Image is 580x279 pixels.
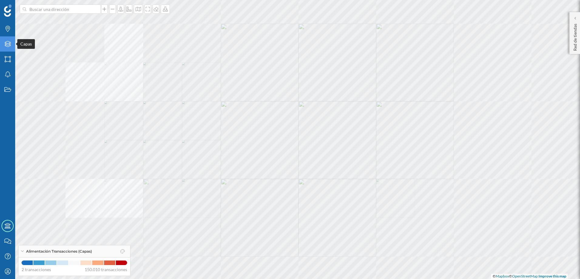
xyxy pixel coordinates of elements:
span: Soporte [12,4,34,10]
p: Red de tiendas [572,21,578,51]
div: © © [491,274,568,279]
a: OpenStreetMap [512,274,538,278]
a: Mapbox [496,274,509,278]
span: 2 transacciones [22,267,51,273]
img: Geoblink Logo [4,5,12,17]
span: Alimentación Transacciones (Capas) [26,249,92,254]
div: Capas [17,39,35,49]
span: 150.010 transacciones [85,267,127,273]
a: Improve this map [538,274,566,278]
